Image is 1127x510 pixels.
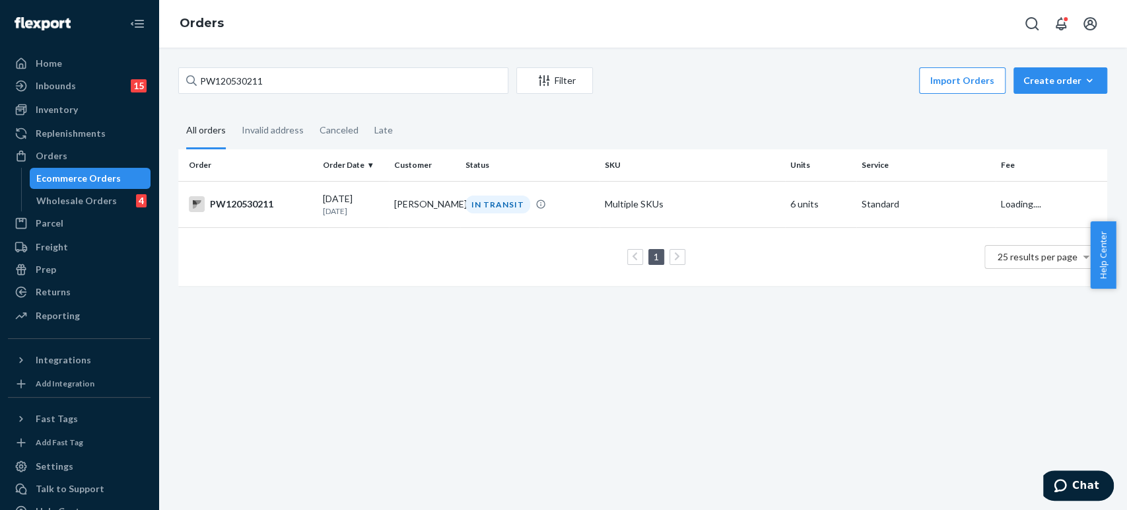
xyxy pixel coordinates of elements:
[318,149,389,181] th: Order Date
[30,190,151,211] a: Wholesale Orders4
[8,213,151,234] a: Parcel
[36,240,68,254] div: Freight
[186,113,226,149] div: All orders
[15,17,71,30] img: Flexport logo
[8,123,151,144] a: Replenishments
[36,194,117,207] div: Wholesale Orders
[996,181,1107,227] td: Loading....
[862,198,990,211] p: Standard
[919,67,1006,94] button: Import Orders
[180,16,224,30] a: Orders
[36,353,91,367] div: Integrations
[8,145,151,166] a: Orders
[36,217,63,230] div: Parcel
[124,11,151,37] button: Close Navigation
[460,149,599,181] th: Status
[36,412,78,425] div: Fast Tags
[856,149,996,181] th: Service
[599,149,785,181] th: SKU
[8,376,151,392] a: Add Integration
[8,456,151,477] a: Settings
[8,478,151,499] button: Talk to Support
[1013,67,1107,94] button: Create order
[785,181,856,227] td: 6 units
[36,437,83,448] div: Add Fast Tag
[36,127,106,140] div: Replenishments
[1019,11,1045,37] button: Open Search Box
[8,53,151,74] a: Home
[8,349,151,371] button: Integrations
[599,181,785,227] td: Multiple SKUs
[136,194,147,207] div: 4
[131,79,147,92] div: 15
[36,57,62,70] div: Home
[8,305,151,326] a: Reporting
[178,67,508,94] input: Search orders
[323,192,384,217] div: [DATE]
[8,259,151,280] a: Prep
[8,99,151,120] a: Inventory
[998,251,1077,262] span: 25 results per page
[394,159,455,170] div: Customer
[516,67,593,94] button: Filter
[8,237,151,258] a: Freight
[465,196,530,213] div: IN TRANSIT
[36,460,73,473] div: Settings
[30,168,151,189] a: Ecommerce Orders
[1048,11,1074,37] button: Open notifications
[36,103,78,116] div: Inventory
[36,285,71,299] div: Returns
[8,435,151,451] a: Add Fast Tag
[1023,74,1097,87] div: Create order
[323,205,384,217] p: [DATE]
[169,5,234,43] ol: breadcrumbs
[320,113,359,147] div: Canceled
[517,74,592,87] div: Filter
[36,149,67,163] div: Orders
[651,251,662,262] a: Page 1 is your current page
[8,408,151,429] button: Fast Tags
[36,482,104,495] div: Talk to Support
[178,149,318,181] th: Order
[8,75,151,96] a: Inbounds15
[1043,470,1114,503] iframe: Opens a widget where you can chat to one of our agents
[374,113,393,147] div: Late
[36,79,76,92] div: Inbounds
[389,181,460,227] td: [PERSON_NAME]
[1090,221,1116,289] button: Help Center
[242,113,304,147] div: Invalid address
[36,263,56,276] div: Prep
[1077,11,1103,37] button: Open account menu
[36,172,121,185] div: Ecommerce Orders
[189,196,312,212] div: PW120530211
[996,149,1107,181] th: Fee
[8,281,151,303] a: Returns
[36,309,80,322] div: Reporting
[36,378,94,389] div: Add Integration
[785,149,856,181] th: Units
